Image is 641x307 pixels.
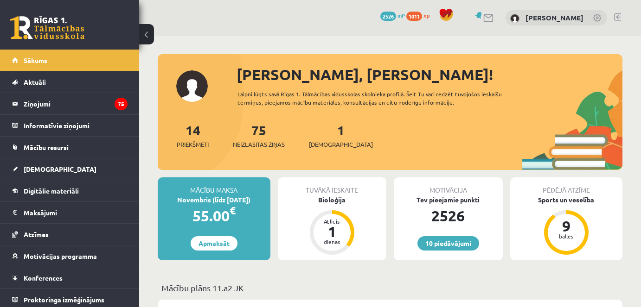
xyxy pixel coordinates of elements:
span: Aktuāli [24,78,46,86]
a: Mācību resursi [12,137,128,158]
div: Tuvākā ieskaite [278,177,387,195]
span: Atzīmes [24,230,49,238]
span: 1011 [406,12,422,21]
span: xp [423,12,429,19]
a: 1[DEMOGRAPHIC_DATA] [309,122,373,149]
p: Mācību plāns 11.a2 JK [161,282,619,294]
div: Mācību maksa [158,177,270,195]
a: 2526 mP [380,12,405,19]
span: Mācību resursi [24,143,69,151]
span: Motivācijas programma [24,252,97,260]
i: 75 [115,98,128,110]
a: [DEMOGRAPHIC_DATA] [12,158,128,180]
span: [DEMOGRAPHIC_DATA] [309,140,373,149]
span: [DEMOGRAPHIC_DATA] [24,165,96,173]
div: Bioloģija [278,195,387,205]
a: 14Priekšmeti [177,122,209,149]
a: Konferences [12,267,128,288]
div: [PERSON_NAME], [PERSON_NAME]! [237,63,622,86]
div: 2526 [394,205,503,227]
a: 75Neizlasītās ziņas [233,122,285,149]
a: 10 piedāvājumi [417,236,479,251]
legend: Ziņojumi [24,93,128,114]
a: Digitālie materiāli [12,180,128,201]
span: mP [397,12,405,19]
div: balles [552,233,580,239]
img: Daniela Tarvāne [510,14,519,23]
div: Novembris (līdz [DATE]) [158,195,270,205]
a: Atzīmes [12,224,128,245]
div: Motivācija [394,177,503,195]
a: Motivācijas programma [12,245,128,267]
div: Atlicis [318,219,346,224]
span: Digitālie materiāli [24,187,79,195]
div: Sports un veselība [510,195,623,205]
a: Rīgas 1. Tālmācības vidusskola [10,16,84,39]
div: Pēdējā atzīme [510,177,623,195]
a: Sākums [12,50,128,71]
span: Proktoringa izmēģinājums [24,295,104,304]
a: Ziņojumi75 [12,93,128,114]
a: Bioloģija Atlicis 1 dienas [278,195,387,256]
a: Informatīvie ziņojumi [12,115,128,136]
span: Konferences [24,274,63,282]
div: 55.00 [158,205,270,227]
span: Priekšmeti [177,140,209,149]
legend: Maksājumi [24,202,128,223]
div: 1 [318,224,346,239]
span: Neizlasītās ziņas [233,140,285,149]
span: 2526 [380,12,396,21]
span: € [230,204,236,217]
span: Sākums [24,56,47,64]
a: Aktuāli [12,71,128,93]
a: 1011 xp [406,12,434,19]
a: Apmaksāt [191,236,237,251]
a: Maksājumi [12,202,128,223]
a: Sports un veselība 9 balles [510,195,623,256]
legend: Informatīvie ziņojumi [24,115,128,136]
div: dienas [318,239,346,244]
div: Laipni lūgts savā Rīgas 1. Tālmācības vidusskolas skolnieka profilā. Šeit Tu vari redzēt tuvojošo... [237,90,516,107]
div: Tev pieejamie punkti [394,195,503,205]
a: [PERSON_NAME] [526,13,583,22]
div: 9 [552,219,580,233]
